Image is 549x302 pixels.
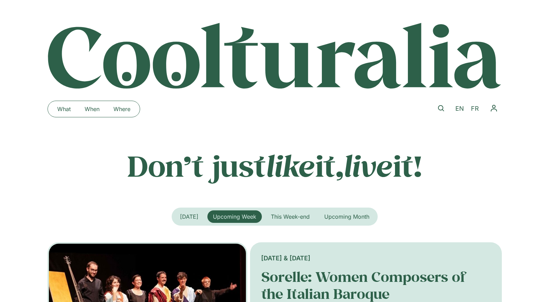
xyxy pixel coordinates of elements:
span: Upcoming Week [213,213,256,220]
button: Menu Toggle [486,100,502,116]
div: [DATE] & [DATE] [261,253,490,263]
nav: Menu [50,103,137,115]
span: EN [455,105,464,112]
span: This Week-end [271,213,310,220]
span: [DATE] [180,213,198,220]
p: Don’t just it, it! [48,148,502,183]
em: like [266,146,315,185]
span: Upcoming Month [324,213,369,220]
span: FR [471,105,479,112]
a: FR [467,104,482,114]
a: Where [106,103,137,115]
a: When [78,103,106,115]
a: What [50,103,78,115]
a: EN [452,104,467,114]
em: live [344,146,393,185]
nav: Menu [486,100,502,116]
